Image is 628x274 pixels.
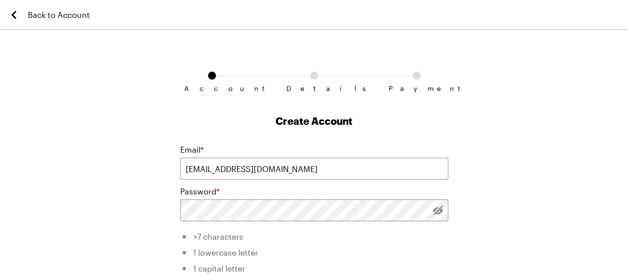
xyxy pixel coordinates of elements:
[286,85,342,92] span: Details
[184,85,240,92] span: Account
[28,9,90,21] span: Back to Account
[193,248,258,257] span: 1 lowercase letter
[180,114,448,128] h1: Create Account
[193,264,245,273] span: 1 capital letter
[180,72,448,85] ol: Subscription checkout form navigation
[180,185,219,197] label: Password
[180,144,204,156] label: Email
[389,85,444,92] span: Payment
[193,232,243,241] span: >7 characters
